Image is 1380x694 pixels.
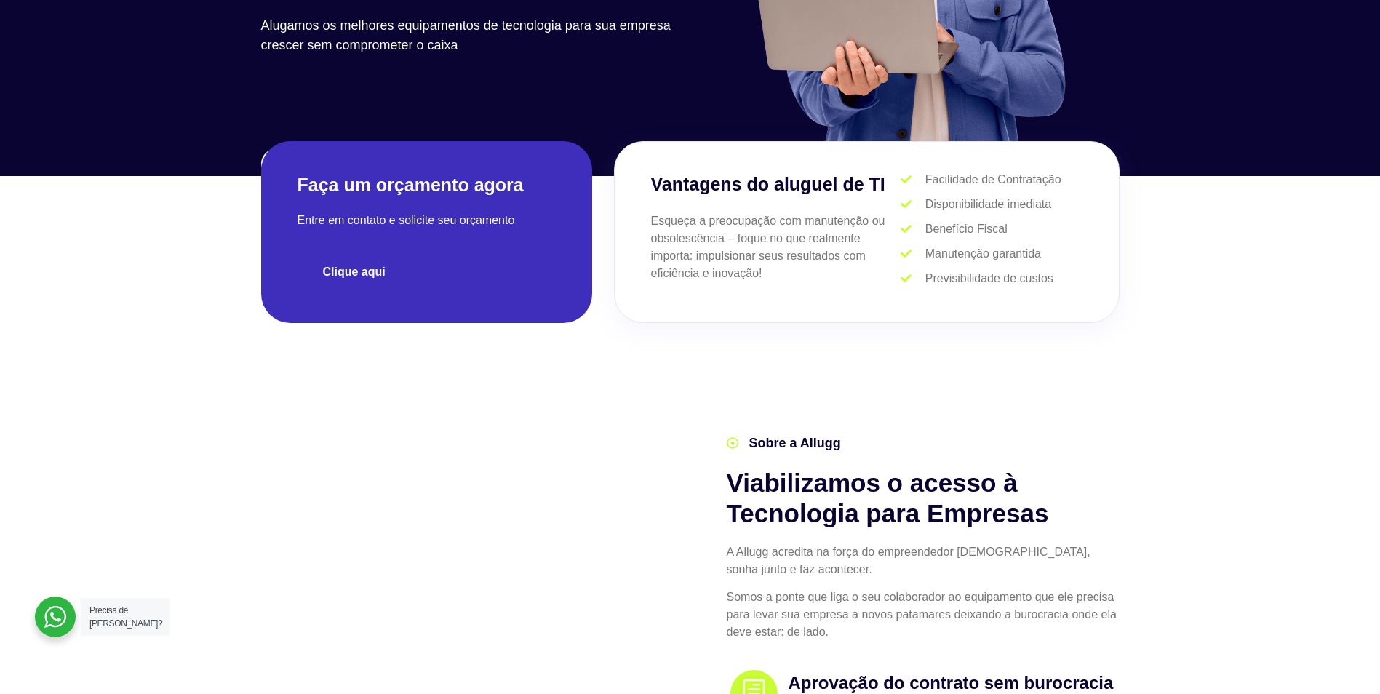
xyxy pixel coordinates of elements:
p: Entre em contato e solicite seu orçamento [298,212,556,229]
a: Clique aqui [298,254,411,290]
span: Benefício Fiscal [922,220,1008,238]
span: Clique aqui [323,266,386,278]
h2: Viabilizamos o acesso à Tecnologia para Empresas [727,468,1120,529]
h2: Faça um orçamento agora [298,173,556,197]
span: Previsibilidade de custos [922,270,1053,287]
iframe: Chat Widget [1118,508,1380,694]
p: Esqueça a preocupação com manutenção ou obsolescência – foque no que realmente importa: impulsion... [651,212,901,282]
h3: Vantagens do aluguel de TI [651,171,901,199]
span: Manutenção garantida [922,245,1041,263]
span: Disponibilidade imediata [922,196,1051,213]
p: Somos a ponte que liga o seu colaborador ao equipamento que ele precisa para levar sua empresa a ... [727,589,1120,641]
span: Facilidade de Contratação [922,171,1061,188]
p: Alugamos os melhores equipamentos de tecnologia para sua empresa crescer sem comprometer o caixa [261,16,683,55]
div: Widget de chat [1118,508,1380,694]
span: Precisa de [PERSON_NAME]? [89,605,162,629]
span: Sobre a Allugg [746,434,841,453]
p: A Allugg acredita na força do empreendedor [DEMOGRAPHIC_DATA], sonha junto e faz acontecer. [727,543,1120,578]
